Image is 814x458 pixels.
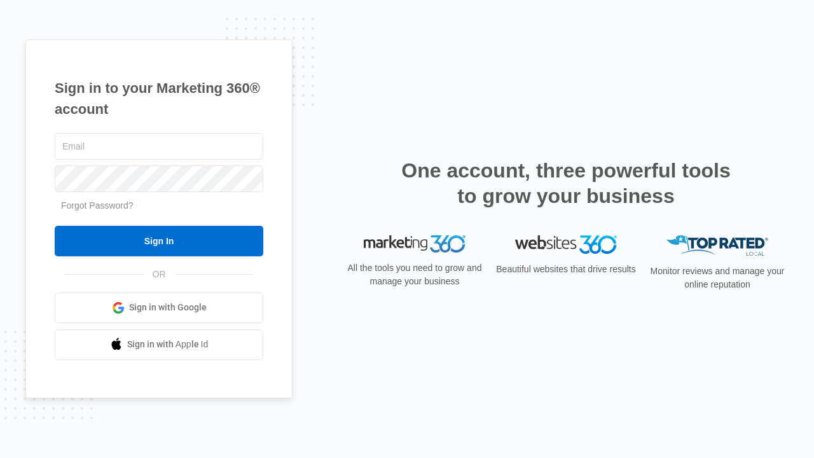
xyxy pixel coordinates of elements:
[515,235,617,254] img: Websites 360
[55,133,263,160] input: Email
[55,293,263,323] a: Sign in with Google
[61,200,134,211] a: Forgot Password?
[55,226,263,256] input: Sign In
[55,78,263,120] h1: Sign in to your Marketing 360® account
[397,158,735,209] h2: One account, three powerful tools to grow your business
[343,261,486,288] p: All the tools you need to grow and manage your business
[495,263,637,276] p: Beautiful websites that drive results
[364,235,466,253] img: Marketing 360
[127,338,209,351] span: Sign in with Apple Id
[646,265,789,291] p: Monitor reviews and manage your online reputation
[144,268,175,281] span: OR
[129,301,207,314] span: Sign in with Google
[666,235,768,256] img: Top Rated Local
[55,330,263,360] a: Sign in with Apple Id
